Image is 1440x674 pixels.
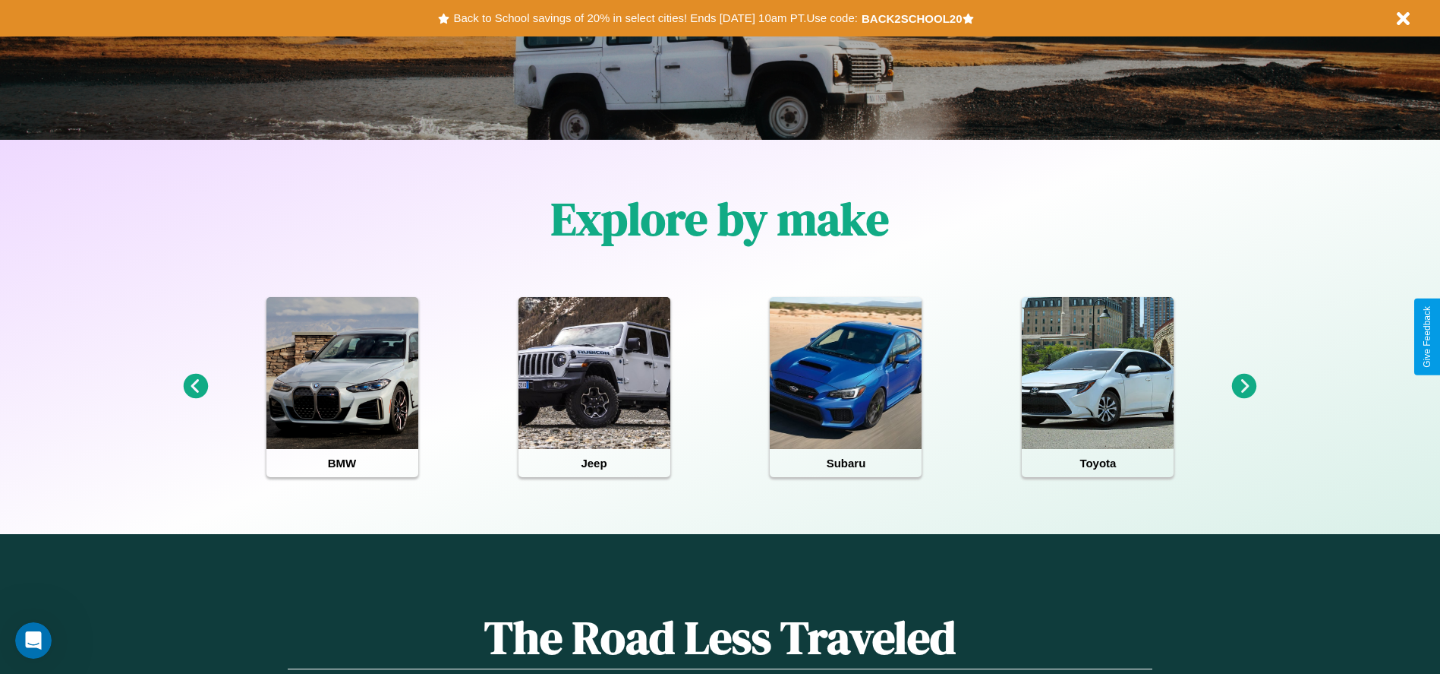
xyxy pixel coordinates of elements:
[288,606,1152,669] h1: The Road Less Traveled
[15,622,52,659] iframe: Intercom live chat
[862,12,963,25] b: BACK2SCHOOL20
[518,449,670,477] h4: Jeep
[1022,449,1174,477] h4: Toyota
[551,188,889,250] h1: Explore by make
[770,449,922,477] h4: Subaru
[266,449,418,477] h4: BMW
[449,8,861,29] button: Back to School savings of 20% in select cities! Ends [DATE] 10am PT.Use code:
[1422,306,1432,368] div: Give Feedback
